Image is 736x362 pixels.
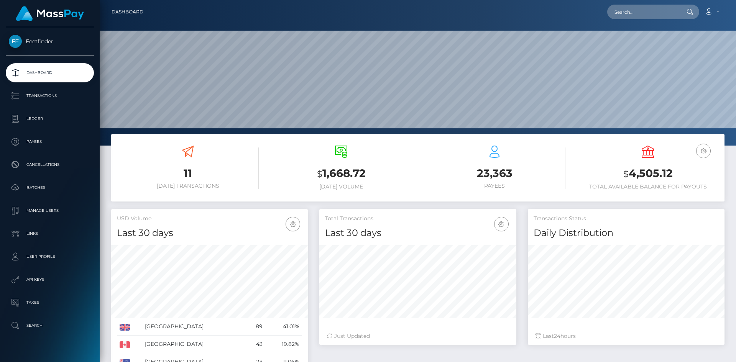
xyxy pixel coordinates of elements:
img: Feetfinder [9,35,22,48]
small: $ [317,169,322,179]
a: Transactions [6,86,94,105]
p: User Profile [9,251,91,262]
h6: Total Available Balance for Payouts [577,183,719,190]
h3: 23,363 [424,166,565,181]
td: 89 [245,318,265,336]
a: Payees [6,132,94,151]
td: [GEOGRAPHIC_DATA] [142,318,245,336]
p: Manage Users [9,205,91,216]
h6: [DATE] Volume [270,183,412,190]
p: Payees [9,136,91,147]
a: Dashboard [6,63,94,82]
a: Cancellations [6,155,94,174]
div: Last hours [536,332,717,340]
div: Just Updated [327,332,508,340]
h5: Total Transactions [325,215,510,223]
p: Transactions [9,90,91,102]
h4: Daily Distribution [534,226,719,240]
p: Taxes [9,297,91,308]
a: Manage Users [6,201,94,220]
a: Search [6,316,94,335]
a: Batches [6,178,94,197]
a: Ledger [6,109,94,128]
a: User Profile [6,247,94,266]
h3: 11 [117,166,259,181]
input: Search... [607,5,679,19]
img: GB.png [120,324,130,331]
p: API Keys [9,274,91,285]
p: Dashboard [9,67,91,79]
a: API Keys [6,270,94,289]
img: CA.png [120,341,130,348]
h3: 4,505.12 [577,166,719,182]
small: $ [623,169,629,179]
h6: Payees [424,183,565,189]
a: Links [6,224,94,243]
td: [GEOGRAPHIC_DATA] [142,336,245,353]
p: Batches [9,182,91,193]
span: Feetfinder [6,38,94,45]
h6: [DATE] Transactions [117,183,259,189]
h3: 1,668.72 [270,166,412,182]
a: Dashboard [112,4,143,20]
a: Taxes [6,293,94,312]
td: 43 [245,336,265,353]
p: Cancellations [9,159,91,170]
h5: Transactions Status [534,215,719,223]
h4: Last 30 days [117,226,302,240]
p: Links [9,228,91,239]
p: Search [9,320,91,331]
p: Ledger [9,113,91,124]
h4: Last 30 days [325,226,510,240]
span: 24 [554,333,560,339]
h5: USD Volume [117,215,302,223]
td: 19.82% [265,336,302,353]
img: MassPay Logo [16,6,84,21]
td: 41.01% [265,318,302,336]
